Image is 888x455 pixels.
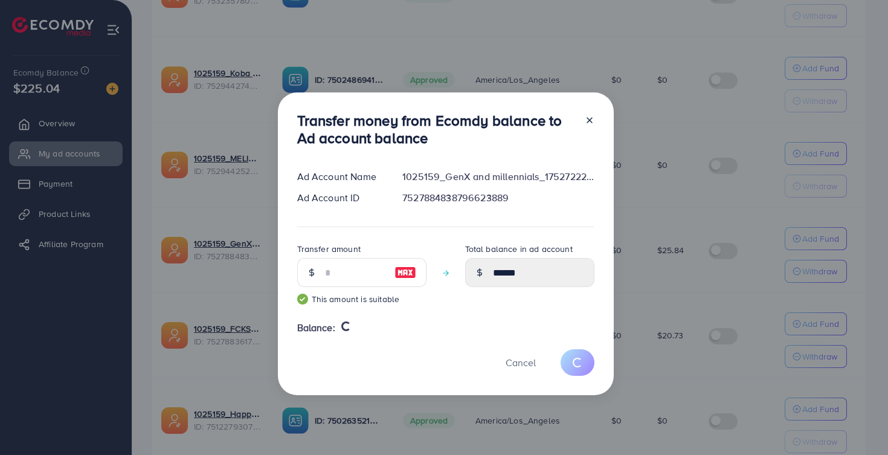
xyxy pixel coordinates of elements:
[297,293,426,305] small: This amount is suitable
[297,112,575,147] h3: Transfer money from Ecomdy balance to Ad account balance
[297,243,361,255] label: Transfer amount
[288,170,393,184] div: Ad Account Name
[393,170,603,184] div: 1025159_GenX and millennials_1752722279617
[297,321,335,335] span: Balance:
[465,243,573,255] label: Total balance in ad account
[506,356,536,369] span: Cancel
[491,349,551,375] button: Cancel
[837,401,879,446] iframe: Chat
[393,191,603,205] div: 7527884838796623889
[394,265,416,280] img: image
[297,294,308,305] img: guide
[288,191,393,205] div: Ad Account ID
